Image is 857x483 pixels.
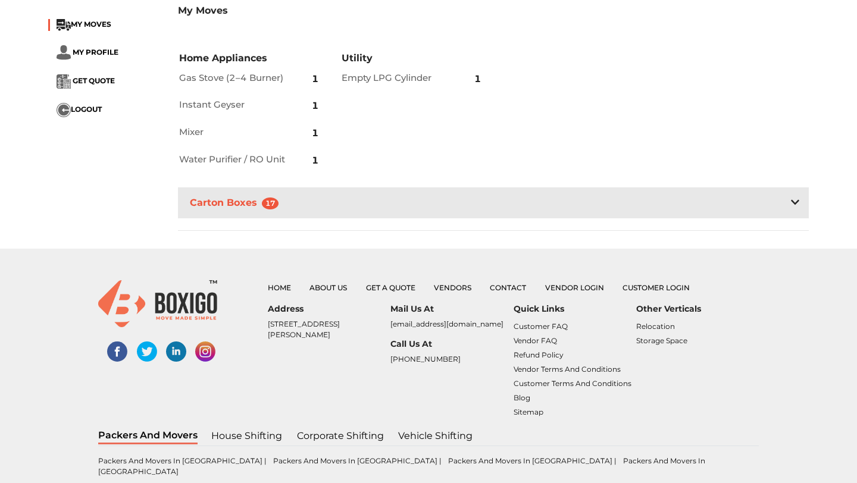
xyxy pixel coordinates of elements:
a: About Us [309,283,347,292]
span: 1 [312,65,318,93]
p: [STREET_ADDRESS][PERSON_NAME] [268,319,390,340]
a: Corporate shifting [296,428,384,444]
span: GET QUOTE [73,76,115,85]
img: twitter-social-links [137,341,157,362]
a: [PHONE_NUMBER] [390,355,461,363]
h2: Water Purifier / RO Unit [179,154,285,165]
a: Get a Quote [366,283,415,292]
span: 1 [312,92,318,120]
a: Packers and Movers in [GEOGRAPHIC_DATA] | [273,456,443,465]
h6: Other Verticals [636,304,759,314]
h2: Gas Stove (2–4 Burner) [179,73,285,83]
span: MY MOVES [71,20,111,29]
a: Sitemap [514,407,543,416]
a: Customer Login [623,283,690,292]
img: instagram-social-links [195,341,215,362]
span: 1 [474,65,481,93]
a: Vendor FAQ [514,336,557,345]
a: ... GET QUOTE [57,76,115,85]
a: Storage Space [636,336,687,345]
span: 17 [262,197,279,209]
h3: My Moves [178,5,809,16]
img: ... [57,103,71,117]
h6: Call Us At [390,339,513,349]
a: Packers and Movers [98,428,198,444]
span: LOGOUT [71,105,102,114]
a: Vendor Terms and Conditions [514,365,621,374]
img: ... [57,45,71,60]
a: House shifting [211,428,283,444]
a: [EMAIL_ADDRESS][DOMAIN_NAME] [390,319,503,328]
img: boxigo_logo_small [98,280,217,327]
img: facebook-social-links [107,341,127,362]
img: ... [57,19,71,31]
a: Vendor Login [545,283,604,292]
a: Relocation [636,322,675,331]
h6: Quick Links [514,304,636,314]
a: Packers and Movers in [GEOGRAPHIC_DATA] | [448,456,618,465]
span: MY PROFILE [73,48,118,57]
img: linked-in-social-links [166,341,186,362]
a: Vendors [434,283,471,292]
h6: Mail Us At [390,304,513,314]
h2: Empty LPG Cylinder [342,73,448,83]
a: Packers and Movers in [GEOGRAPHIC_DATA] | [98,456,268,465]
a: Customer FAQ [514,322,568,331]
span: 1 [312,146,318,175]
a: ...MY MOVES [57,20,111,29]
h2: Mixer [179,127,285,137]
h3: Home Appliances [179,52,321,64]
a: Refund Policy [514,350,564,359]
span: 1 [312,119,318,148]
h2: Instant Geyser [179,99,285,110]
img: ... [57,74,71,89]
a: Customer Terms and Conditions [514,379,631,388]
button: ...LOGOUT [57,103,102,117]
a: Blog [514,393,530,402]
h6: Address [268,304,390,314]
a: Contact [490,283,526,292]
h3: Carton Boxes [187,195,286,212]
h3: Utility [342,52,483,64]
a: ... MY PROFILE [57,48,118,57]
a: Home [268,283,291,292]
a: Vehicle Shifting [398,428,473,444]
